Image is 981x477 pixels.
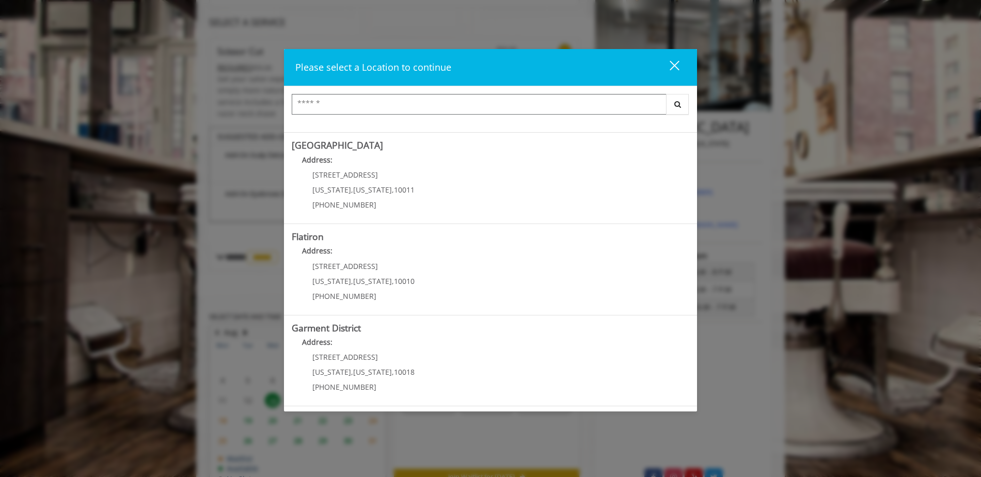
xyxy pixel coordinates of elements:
[312,291,376,301] span: [PHONE_NUMBER]
[312,261,378,271] span: [STREET_ADDRESS]
[392,276,394,286] span: ,
[394,367,415,377] span: 10018
[394,185,415,195] span: 10011
[292,322,361,334] b: Garment District
[312,170,378,180] span: [STREET_ADDRESS]
[292,94,667,115] input: Search Center
[312,276,351,286] span: [US_STATE]
[658,60,678,75] div: close dialog
[351,367,353,377] span: ,
[392,185,394,195] span: ,
[312,200,376,210] span: [PHONE_NUMBER]
[295,61,451,73] span: Please select a Location to continue
[292,94,689,120] div: Center Select
[672,101,684,108] i: Search button
[351,276,353,286] span: ,
[353,185,392,195] span: [US_STATE]
[394,276,415,286] span: 10010
[312,352,378,362] span: [STREET_ADDRESS]
[312,367,351,377] span: [US_STATE]
[292,139,383,151] b: [GEOGRAPHIC_DATA]
[302,337,333,347] b: Address:
[353,367,392,377] span: [US_STATE]
[302,155,333,165] b: Address:
[392,367,394,377] span: ,
[312,382,376,392] span: [PHONE_NUMBER]
[292,230,324,243] b: Flatiron
[351,185,353,195] span: ,
[302,246,333,256] b: Address:
[312,185,351,195] span: [US_STATE]
[353,276,392,286] span: [US_STATE]
[651,57,686,78] button: close dialog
